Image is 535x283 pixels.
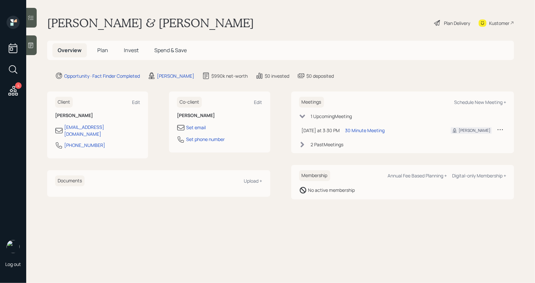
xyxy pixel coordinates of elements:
[454,99,506,105] div: Schedule New Meeting +
[186,136,225,143] div: Set phone number
[47,16,254,30] h1: [PERSON_NAME] & [PERSON_NAME]
[58,47,82,54] span: Overview
[444,20,470,27] div: Plan Delivery
[489,20,509,27] div: Kustomer
[5,261,21,267] div: Log out
[265,72,289,79] div: $0 invested
[64,72,140,79] div: Opportunity · Fact Finder Completed
[244,178,262,184] div: Upload +
[306,72,334,79] div: $0 deposited
[452,172,506,179] div: Digital-only Membership +
[7,240,20,253] img: treva-nostdahl-headshot.png
[132,99,140,105] div: Edit
[154,47,187,54] span: Spend & Save
[55,175,85,186] h6: Documents
[254,99,262,105] div: Edit
[388,172,447,179] div: Annual Fee Based Planning +
[64,142,105,149] div: [PHONE_NUMBER]
[308,187,355,193] div: No active membership
[55,113,140,118] h6: [PERSON_NAME]
[345,127,385,134] div: 30 Minute Meeting
[177,113,262,118] h6: [PERSON_NAME]
[302,127,340,134] div: [DATE] at 3:30 PM
[97,47,108,54] span: Plan
[157,72,194,79] div: [PERSON_NAME]
[459,128,490,133] div: [PERSON_NAME]
[177,97,202,108] h6: Co-client
[311,141,344,148] div: 2 Past Meeting s
[124,47,139,54] span: Invest
[299,170,330,181] h6: Membership
[211,72,248,79] div: $990k net-worth
[55,97,73,108] h6: Client
[311,113,352,120] div: 1 Upcoming Meeting
[299,97,324,108] h6: Meetings
[15,82,22,89] div: 4
[186,124,206,131] div: Set email
[64,124,140,137] div: [EMAIL_ADDRESS][DOMAIN_NAME]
